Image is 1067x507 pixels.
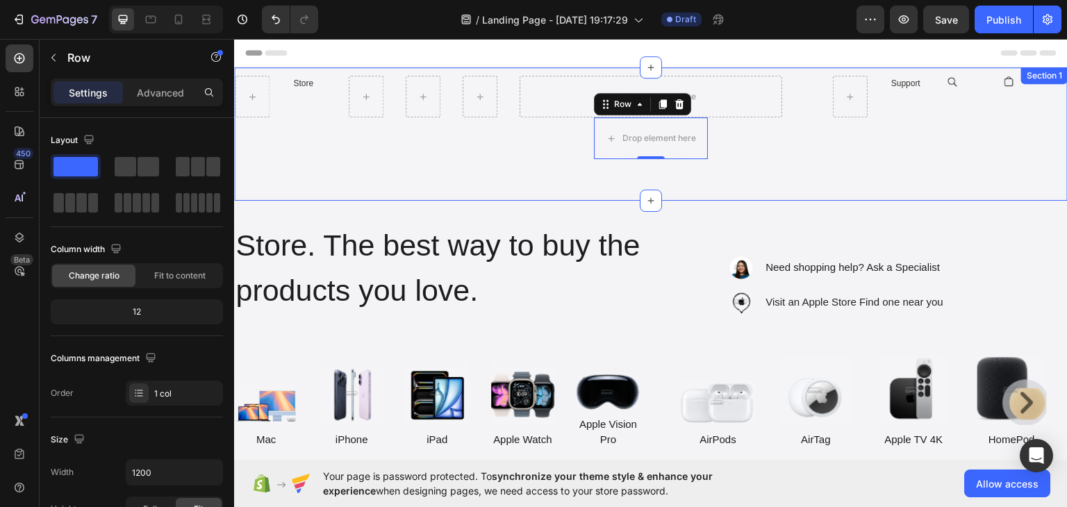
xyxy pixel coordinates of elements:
[495,251,519,275] img: Alt image
[986,13,1021,27] div: Publish
[1020,439,1053,472] div: Open Intercom Messenger
[530,219,707,238] div: Need shopping help? Ask a Specialist
[69,269,119,282] span: Change ratio
[964,469,1050,497] button: Allow access
[645,317,715,386] img: Alt image
[323,469,767,498] span: Your page is password protected. To when designing pages, we need access to your store password.
[923,6,969,33] button: Save
[975,6,1033,33] button: Publish
[495,217,519,240] img: Alt image
[476,13,479,27] span: /
[6,6,104,33] button: 7
[13,148,33,159] div: 450
[51,466,74,479] div: Width
[137,85,184,100] p: Advanced
[85,323,149,386] img: Alt image
[10,254,33,265] div: Beta
[126,460,222,485] input: Auto
[544,392,620,410] div: AirTag
[53,302,220,322] div: 12
[67,49,185,66] p: Row
[51,349,159,368] div: Columns management
[257,392,320,410] div: Apple Watch
[154,388,220,400] div: 1 col
[262,6,318,33] div: Undo/Redo
[388,52,462,63] div: Drop element here
[446,392,522,410] div: AirPods
[51,131,97,150] div: Layout
[976,476,1039,491] span: Allow access
[171,323,234,386] img: Alt image
[388,94,462,105] div: Drop element here
[51,431,88,449] div: Size
[154,269,206,282] span: Fit to content
[446,342,522,386] img: Alt image
[323,470,713,497] span: synchronize your theme style & enhance your experience
[656,37,690,52] div: Support
[547,317,617,386] img: Alt image
[342,376,406,410] div: Apple Vision Pro
[530,254,711,273] div: Visit an Apple Store Find one near you
[790,31,831,43] div: Section 1
[743,317,813,386] img: Alt image
[935,14,958,26] span: Save
[675,13,696,26] span: Draft
[51,387,74,399] div: Order
[740,392,816,410] div: HomePod
[257,323,320,386] img: Alt image
[69,85,108,100] p: Settings
[234,39,1067,460] iframe: Design area
[51,240,124,259] div: Column width
[85,392,149,410] div: iPhone
[342,335,406,370] img: Alt image
[91,11,97,28] p: 7
[171,392,234,410] div: iPad
[482,13,628,27] span: Landing Page - [DATE] 19:17:29
[642,392,718,410] div: Apple TV 4K
[377,59,400,72] div: Row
